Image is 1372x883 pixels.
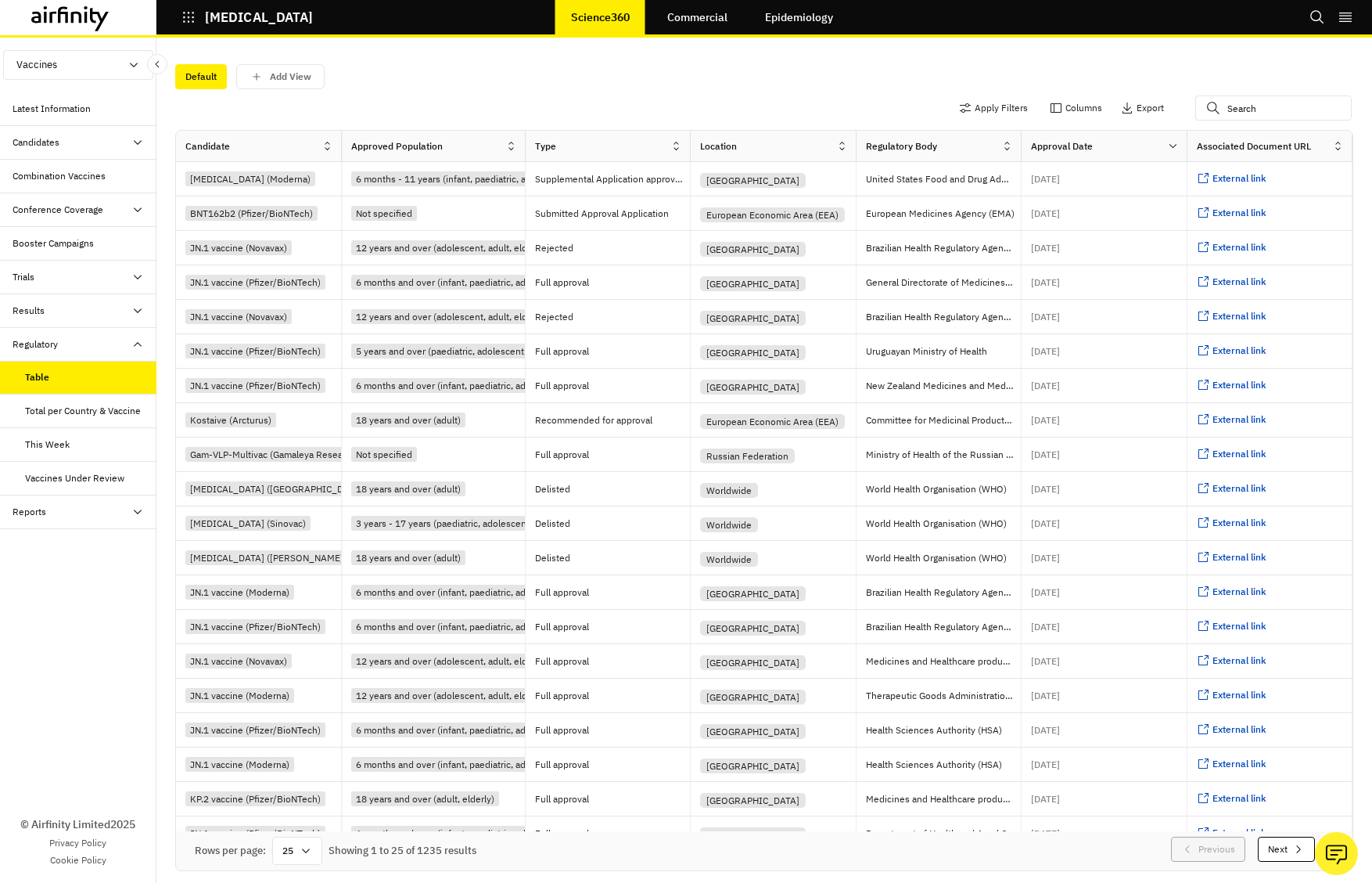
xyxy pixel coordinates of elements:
[1212,517,1266,528] span: External link
[185,309,292,324] div: JN.1 vaccine (Novavax)
[351,481,465,496] div: 18 years and over (adult)
[195,843,266,859] div: Rows per page:
[700,276,806,291] div: [GEOGRAPHIC_DATA]
[351,275,630,290] div: 6 months and over (infant, paediatric, adolescent, adult, elderly)
[700,242,806,257] div: [GEOGRAPHIC_DATA]
[1197,276,1266,289] a: External link
[351,309,551,324] div: 12 years and over (adolescent, adult, elderly)
[13,236,94,250] div: Booster Campaigns
[1309,4,1325,31] button: Search
[351,139,443,153] div: Approved Population
[535,171,691,187] p: Supplemental Application approved
[351,791,499,806] div: 18 years and over (adult, elderly)
[351,240,551,255] div: 12 years and over (adolescent, adult, elderly)
[700,655,806,670] div: [GEOGRAPHIC_DATA]
[13,135,59,150] div: Candidates
[866,240,1022,256] p: Brazilian Health Regulatory Agency (ANVISA)
[181,4,313,31] button: [MEDICAL_DATA]
[1197,723,1266,737] a: External link
[351,516,537,531] div: 3 years - 17 years (paediatric, adolescent)
[185,344,325,359] div: JN.1 vaccine (Pfizer/BioNTech)
[351,171,576,186] div: 6 months - 11 years (infant, paediatric, adolescent)
[535,309,691,325] p: Rejected
[866,826,1022,842] p: Department of Health and Aged Care, Government of [GEOGRAPHIC_DATA]
[1121,96,1164,121] button: Export
[185,206,318,221] div: BNT162b2 (Pfizer/BioNTech)
[25,438,70,452] div: This Week
[866,344,1022,359] p: Uruguayan Ministry of Health
[1212,586,1266,597] span: External link
[1031,553,1060,563] p: [DATE]
[1031,139,1093,153] div: Approval Date
[13,203,103,217] div: Conference Coverage
[1212,620,1266,632] span: External link
[1195,96,1352,121] input: Search
[1031,622,1060,632] p: [DATE]
[1212,207,1266,218] span: External link
[329,843,476,859] div: Showing 1 to 25 of 1235 results
[866,688,1022,704] p: Therapeutic Goods Administration (TGA)
[185,240,292,255] div: JN.1 vaccine (Novavax)
[1212,654,1266,666] span: External link
[571,11,630,23] p: Science360
[185,171,315,186] div: [MEDICAL_DATA] (Moderna)
[1212,827,1266,838] span: External link
[1197,241,1266,254] a: External link
[535,139,556,153] div: Type
[1031,347,1060,356] p: [DATE]
[1197,551,1266,564] a: External link
[351,378,630,393] div: 6 months and over (infant, paediatric, adolescent, adult, elderly)
[535,550,691,566] p: Delisted
[866,171,1022,187] p: United States Food and Drug Administration (FDA)
[20,816,135,833] p: © Airfinity Limited 2025
[1031,588,1060,597] p: [DATE]
[866,791,1022,807] p: Medicines and Healthcare products Regulatory Agency (MHRA)
[700,517,758,532] div: Worldwide
[351,550,465,565] div: 18 years and over (adult)
[1197,413,1266,427] a: External link
[866,378,1022,394] p: New Zealand Medicines and Medical Devices Safety Authority
[535,481,691,497] p: Delisted
[1031,175,1060,184] p: [DATE]
[700,414,845,429] div: European Economic Area (EEA)
[1212,172,1266,184] span: External link
[1197,139,1311,153] div: Associated Document URL
[13,337,58,351] div: Regulatory
[700,586,806,601] div: [GEOGRAPHIC_DATA]
[1212,723,1266,735] span: External link
[535,378,691,394] p: Full approval
[1050,96,1102,121] button: Columns
[866,139,937,153] div: Regulatory Body
[866,585,1022,600] p: Brazilian Health Regulatory Agency (ANVISA)
[272,837,322,865] div: 25
[25,404,141,418] div: Total per Country & Vaccine
[1031,829,1060,838] p: [DATE]
[1197,310,1266,323] a: External link
[866,481,1022,497] p: World Health Organisation (WHO)
[1212,379,1266,391] span: External link
[1212,792,1266,804] span: External link
[866,516,1022,532] p: World Health Organisation (WHO)
[1171,837,1245,862] button: Previous
[1031,278,1060,287] p: [DATE]
[1031,243,1060,253] p: [DATE]
[147,54,167,74] button: Close Sidebar
[185,413,276,427] div: Kostaive (Arcturus)
[351,344,591,359] div: 5 years and over (paediatric, adolescent, adult, elderly)
[1212,551,1266,563] span: External link
[700,173,806,188] div: [GEOGRAPHIC_DATA]
[535,206,691,222] p: Submitted Approval Application
[13,270,34,284] div: Trials
[185,275,325,290] div: JN.1 vaccine (Pfizer/BioNTech)
[185,791,325,806] div: KP.2 vaccine (Pfizer/BioNTech)
[1031,691,1060,701] p: [DATE]
[13,102,91,116] div: Latest Information
[1197,620,1266,633] a: External link
[185,585,294,600] div: JN.1 vaccine (Moderna)
[866,619,1022,635] p: Brazilian Health Regulatory Agency (ANVISA)
[535,413,691,428] p: Recommended for approval
[25,471,124,485] div: Vaccines Under Review
[700,483,758,498] div: Worldwide
[1197,586,1266,599] a: External link
[185,723,325,737] div: JN.1 vaccine (Pfizer/BioNTech)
